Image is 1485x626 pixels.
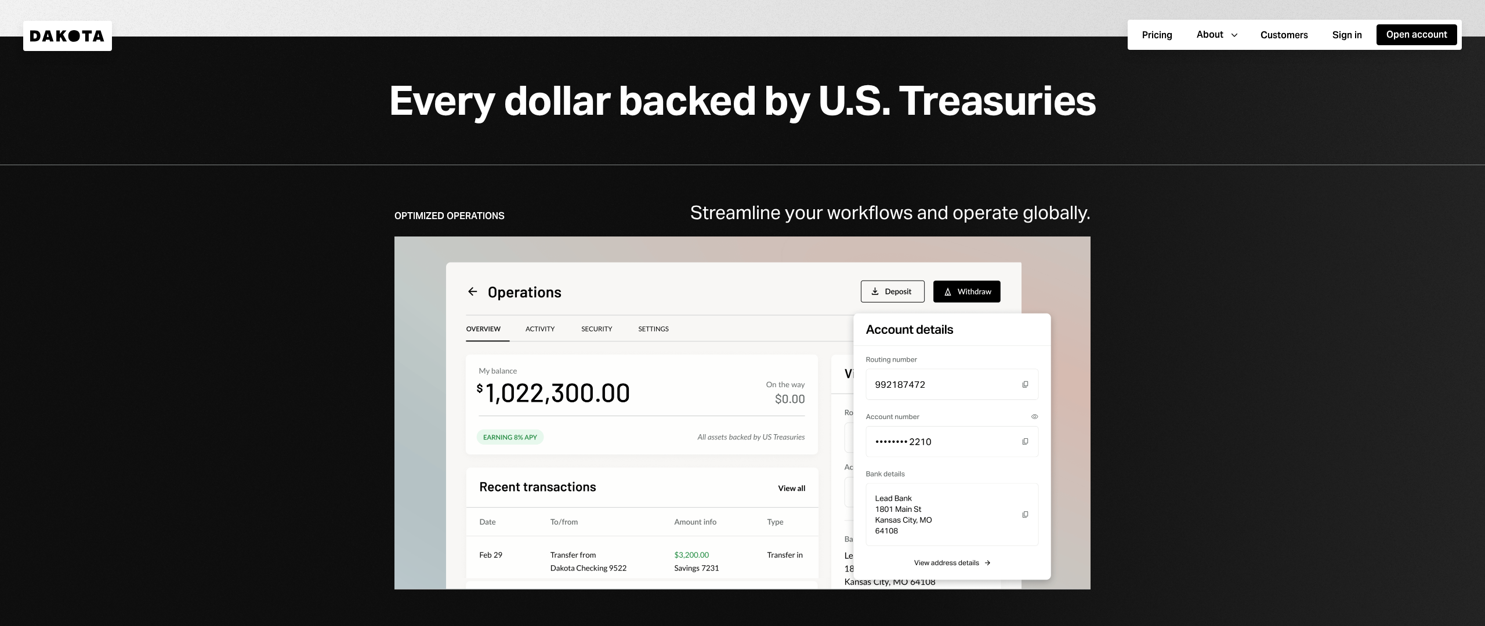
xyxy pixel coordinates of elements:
button: Customers [1251,25,1318,46]
button: Open account [1377,24,1457,45]
button: About [1187,24,1246,45]
div: Optimized Operations [394,210,505,223]
div: Every dollar backed by U.S. Treasuries [389,78,1096,123]
button: Sign in [1323,25,1372,46]
div: About [1197,28,1223,41]
a: Sign in [1323,24,1372,46]
div: Streamline your workflows and operate globally. [690,202,1091,223]
a: Pricing [1132,24,1182,46]
button: Pricing [1132,25,1182,46]
a: Customers [1251,24,1318,46]
img: Operations account screen in app [394,236,1091,589]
